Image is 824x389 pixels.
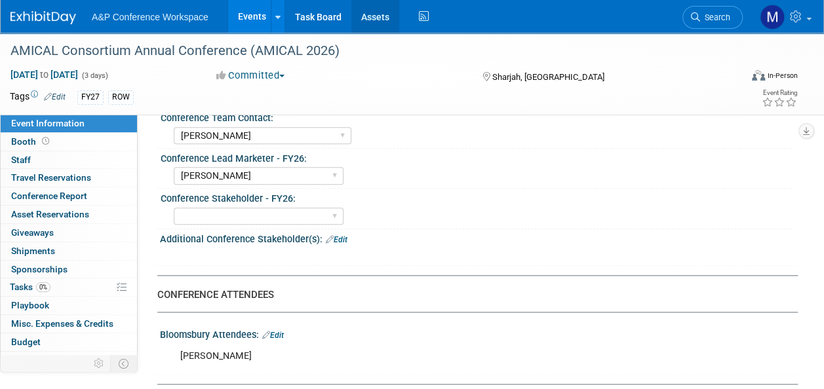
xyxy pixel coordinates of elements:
[1,206,137,223] a: Asset Reservations
[36,282,50,292] span: 0%
[11,355,99,365] span: ROI, Objectives & ROO
[11,264,68,274] span: Sponsorships
[108,90,134,104] div: ROW
[11,246,55,256] span: Shipments
[81,71,108,80] span: (3 days)
[11,318,113,329] span: Misc. Expenses & Credits
[10,11,76,24] img: ExhibitDay
[1,115,137,132] a: Event Information
[11,337,41,347] span: Budget
[767,71,798,81] div: In-Person
[1,315,137,333] a: Misc. Expenses & Credits
[1,297,137,314] a: Playbook
[760,5,785,29] img: Matt Hambridge
[1,133,137,151] a: Booth
[682,6,743,29] a: Search
[11,136,52,147] span: Booth
[262,331,284,340] a: Edit
[92,12,208,22] span: A&P Conference Workspace
[10,282,50,292] span: Tasks
[111,355,138,372] td: Toggle Event Tabs
[762,90,797,96] div: Event Rating
[1,224,137,242] a: Giveaways
[1,187,137,205] a: Conference Report
[11,209,89,219] span: Asset Reservations
[10,90,66,105] td: Tags
[11,191,87,201] span: Conference Report
[11,172,91,183] span: Travel Reservations
[326,235,347,244] a: Edit
[1,333,137,351] a: Budget
[1,261,137,278] a: Sponsorships
[161,189,792,205] div: Conference Stakeholder - FY26:
[160,325,798,342] div: Bloomsbury Attendees:
[492,72,604,82] span: Sharjah, [GEOGRAPHIC_DATA]
[1,151,137,169] a: Staff
[700,12,730,22] span: Search
[44,92,66,102] a: Edit
[77,90,104,104] div: FY27
[171,343,671,369] div: [PERSON_NAME]
[752,70,765,81] img: Format-Inperson.png
[161,108,792,124] div: Conference Team Contact:
[88,355,111,372] td: Personalize Event Tab Strip
[160,229,798,246] div: Additional Conference Stakeholder(s):
[1,242,137,260] a: Shipments
[11,300,49,310] span: Playbook
[10,69,79,81] span: [DATE] [DATE]
[1,169,137,187] a: Travel Reservations
[161,149,792,165] div: Conference Lead Marketer - FY26:
[11,227,54,238] span: Giveaways
[39,136,52,146] span: Booth not reserved yet
[11,118,85,128] span: Event Information
[6,39,730,63] div: AMICAL Consortium Annual Conference (AMICAL 2026)
[38,69,50,80] span: to
[1,352,137,369] a: ROI, Objectives & ROO
[683,68,798,88] div: Event Format
[1,278,137,296] a: Tasks0%
[157,288,788,302] div: CONFERENCE ATTENDEES
[11,155,31,165] span: Staff
[212,69,290,83] button: Committed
